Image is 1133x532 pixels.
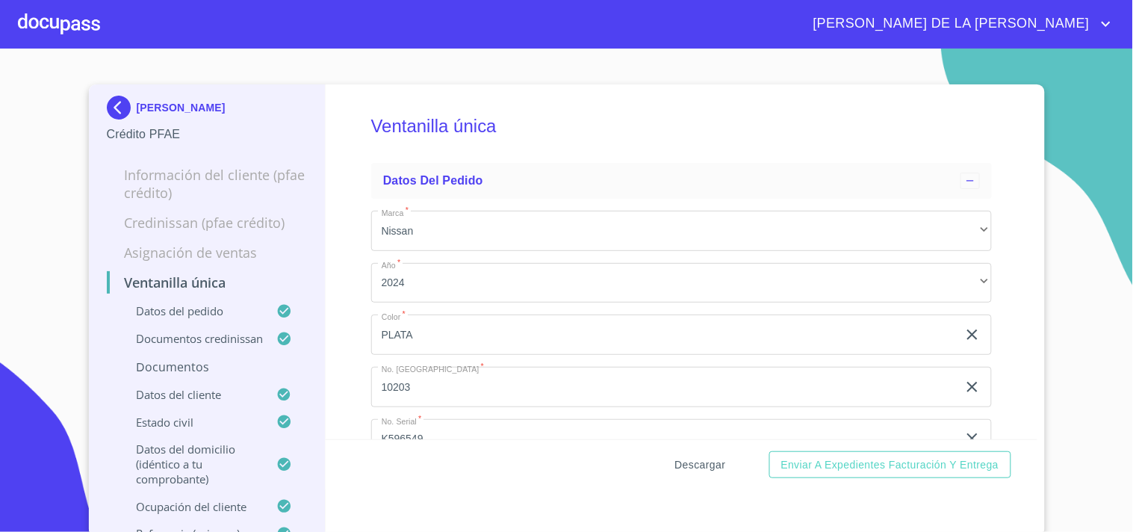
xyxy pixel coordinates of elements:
p: Estado Civil [107,415,277,430]
button: Enviar a Expedientes Facturación y Entrega [769,451,1011,479]
p: Credinissan (PFAE crédito) [107,214,308,232]
div: Datos del pedido [371,163,992,199]
p: Ventanilla única [107,273,308,291]
p: Documentos [107,359,308,375]
button: clear input [963,430,981,448]
span: [PERSON_NAME] DE LA [PERSON_NAME] [802,12,1097,36]
button: account of current user [802,12,1115,36]
button: clear input [963,326,981,344]
p: Documentos CrediNissan [107,331,277,346]
p: Ocupación del Cliente [107,499,277,514]
span: Datos del pedido [383,174,483,187]
h5: Ventanilla única [371,96,992,157]
p: Crédito PFAE [107,126,308,143]
div: [PERSON_NAME] [107,96,308,126]
p: Datos del pedido [107,303,277,318]
div: Nissan [371,211,992,251]
p: [PERSON_NAME] [137,102,226,114]
p: Datos del cliente [107,387,277,402]
p: Información del cliente (PFAE crédito) [107,166,308,202]
span: Enviar a Expedientes Facturación y Entrega [781,456,999,474]
span: Descargar [675,456,726,474]
p: Asignación de Ventas [107,244,308,262]
p: Datos del domicilio (idéntico a tu comprobante) [107,442,277,486]
div: 2024 [371,263,992,303]
button: Descargar [669,451,732,479]
button: clear input [963,378,981,396]
img: Docupass spot blue [107,96,137,120]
